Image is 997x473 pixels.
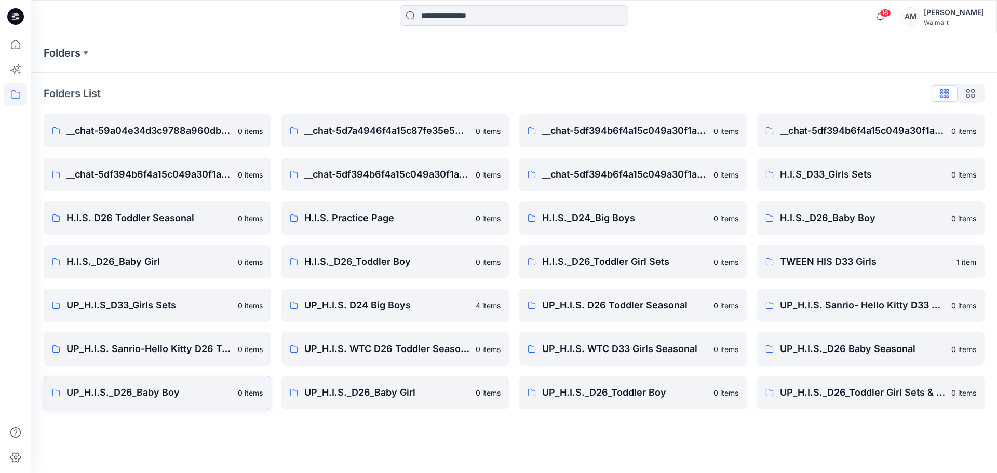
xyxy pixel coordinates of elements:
p: 0 items [476,256,501,267]
p: 0 items [713,256,738,267]
a: H.I.S._D26_Baby Girl0 items [44,245,271,278]
p: __chat-5df394b6f4a15c049a30f1a9-5fc80c83f4a15c77ea02bd14 [304,167,469,182]
p: UP_H.I.S._D26 Baby Seasonal [780,342,945,356]
p: H.I.S. D26 Toddler Seasonal [66,211,232,225]
p: H.I.S._D26_Toddler Girl Sets [542,254,707,269]
a: UP_H.I.S_D33_Girls Sets0 items [44,289,271,322]
a: __chat-5df394b6f4a15c049a30f1a9-5fe20283f4a15cd81e6911540 items [519,158,747,191]
p: 0 items [713,387,738,398]
p: H.I.S._D26_Toddler Boy [304,254,469,269]
a: UP_H.I.S._D26 Baby Seasonal0 items [757,332,985,366]
a: __chat-5df394b6f4a15c049a30f1a9-5ea885e0f4a15c17be65c6c40 items [757,114,985,147]
p: 0 items [238,256,263,267]
p: UP_H.I.S._D26_Baby Girl [304,385,469,400]
p: UP_H.I.S._D26_Toddler Boy [542,385,707,400]
p: UP_H.I.S._D26_Toddler Girl Sets & Dresses [780,385,945,400]
p: UP_H.I.S. WTC D33 Girls Seasonal [542,342,707,356]
p: 0 items [951,213,976,224]
a: TWEEN HIS D33 Girls1 item [757,245,985,278]
a: UP_H.I.S. Sanrio- Hello Kitty D33 Girls0 items [757,289,985,322]
p: H.I.S. Practice Page [304,211,469,225]
a: H.I.S._D24_Big Boys0 items [519,201,747,235]
div: Walmart [924,19,984,26]
a: UP_H.I.S._D26_Baby Boy0 items [44,376,271,409]
p: __chat-5df394b6f4a15c049a30f1a9-5ea88608f4a15c17c164db4e [66,167,232,182]
p: 1 item [956,256,976,267]
p: 0 items [476,169,501,180]
p: 0 items [238,126,263,137]
p: H.I.S._D24_Big Boys [542,211,707,225]
a: H.I.S._D26_Baby Boy0 items [757,201,985,235]
p: 0 items [238,387,263,398]
p: __chat-59a04e34d3c9788a960db54d-5df394b6f4a15c049a30f1a9 [66,124,232,138]
a: UP_H.I.S. WTC D26 Toddler Seasonal0 items [281,332,509,366]
p: 0 items [713,213,738,224]
p: 0 items [951,169,976,180]
a: H.I.S._D26_Toddler Boy0 items [281,245,509,278]
p: 0 items [476,126,501,137]
p: 0 items [476,213,501,224]
a: H.I.S. D26 Toddler Seasonal0 items [44,201,271,235]
a: UP_H.I.S._D26_Toddler Girl Sets & Dresses0 items [757,376,985,409]
p: 0 items [951,126,976,137]
p: UP_H.I.S. Sanrio-Hello Kitty D26 Toddler Girls [66,342,232,356]
p: 0 items [238,213,263,224]
a: H.I.S._D26_Toddler Girl Sets0 items [519,245,747,278]
p: UP_H.I.S. D26 Toddler Seasonal [542,298,707,313]
a: __chat-5df394b6f4a15c049a30f1a9-5ea88608f4a15c17c164db4e0 items [44,158,271,191]
p: H.I.S._D26_Baby Girl [66,254,232,269]
a: H.I.S. Practice Page0 items [281,201,509,235]
p: UP_H.I.S._D26_Baby Boy [66,385,232,400]
div: AM [901,7,920,26]
p: 0 items [476,387,501,398]
p: UP_H.I.S_D33_Girls Sets [66,298,232,313]
p: __chat-5d7a4946f4a15c87fe35e50d-5df394b6f4a15c049a30f1a9 [304,124,469,138]
p: 0 items [238,169,263,180]
p: 0 items [713,169,738,180]
span: 16 [880,9,891,17]
a: UP_H.I.S._D26_Toddler Boy0 items [519,376,747,409]
a: UP_H.I.S. WTC D33 Girls Seasonal0 items [519,332,747,366]
p: 4 items [476,300,501,311]
p: 0 items [476,344,501,355]
p: 0 items [713,344,738,355]
a: Folders [44,46,80,60]
a: UP_H.I.S. Sanrio-Hello Kitty D26 Toddler Girls0 items [44,332,271,366]
a: UP_H.I.S._D26_Baby Girl0 items [281,376,509,409]
p: UP_H.I.S. WTC D26 Toddler Seasonal [304,342,469,356]
p: UP_H.I.S. D24 Big Boys [304,298,469,313]
div: [PERSON_NAME] [924,6,984,19]
p: TWEEN HIS D33 Girls [780,254,950,269]
p: Folders List [44,86,101,101]
p: UP_H.I.S. Sanrio- Hello Kitty D33 Girls [780,298,945,313]
p: H.I.S._D26_Baby Boy [780,211,945,225]
p: 0 items [951,344,976,355]
a: __chat-59a04e34d3c9788a960db54d-5df394b6f4a15c049a30f1a90 items [44,114,271,147]
p: 0 items [238,300,263,311]
p: 0 items [951,300,976,311]
a: H.I.S_D33_Girls Sets0 items [757,158,985,191]
a: UP_H.I.S. D26 Toddler Seasonal0 items [519,289,747,322]
a: __chat-5df394b6f4a15c049a30f1a9-5ea88596f4a15c17be65c6b80 items [519,114,747,147]
a: __chat-5d7a4946f4a15c87fe35e50d-5df394b6f4a15c049a30f1a90 items [281,114,509,147]
a: UP_H.I.S. D24 Big Boys4 items [281,289,509,322]
p: 0 items [238,344,263,355]
p: 0 items [713,300,738,311]
p: 0 items [951,387,976,398]
p: __chat-5df394b6f4a15c049a30f1a9-5ea88596f4a15c17be65c6b8 [542,124,707,138]
p: __chat-5df394b6f4a15c049a30f1a9-5fe20283f4a15cd81e691154 [542,167,707,182]
a: __chat-5df394b6f4a15c049a30f1a9-5fc80c83f4a15c77ea02bd140 items [281,158,509,191]
p: 0 items [713,126,738,137]
p: __chat-5df394b6f4a15c049a30f1a9-5ea885e0f4a15c17be65c6c4 [780,124,945,138]
p: H.I.S_D33_Girls Sets [780,167,945,182]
